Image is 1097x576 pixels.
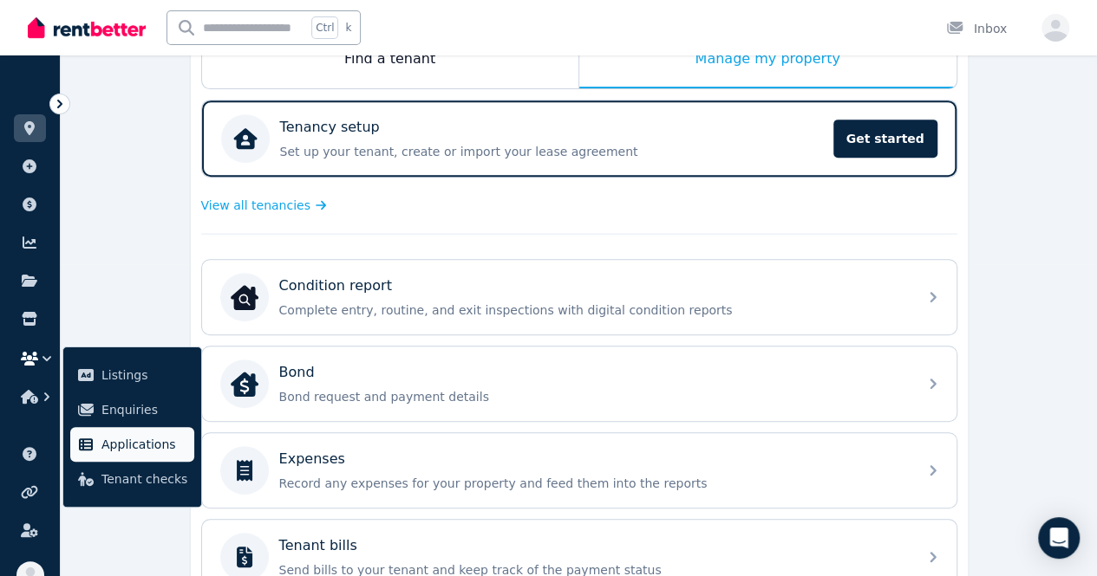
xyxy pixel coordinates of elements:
[279,475,907,492] p: Record any expenses for your property and feed them into the reports
[579,31,957,88] div: Manage my property
[231,283,258,311] img: Condition report
[946,20,1007,37] div: Inbox
[202,31,578,88] div: Find a tenant
[201,197,327,214] a: View all tenancies
[101,399,187,420] span: Enquiries
[311,16,338,39] span: Ctrl
[202,260,957,334] a: Condition reportCondition reportComplete entry, routine, and exit inspections with digital condit...
[279,449,345,469] p: Expenses
[70,462,194,496] a: Tenant checks
[101,365,187,385] span: Listings
[202,346,957,421] a: BondBondBond request and payment details
[279,535,357,556] p: Tenant bills
[280,143,823,160] p: Set up your tenant, create or import your lease agreement
[833,120,937,158] span: Get started
[231,370,258,398] img: Bond
[28,15,146,41] img: RentBetter
[279,275,392,296] p: Condition report
[202,433,957,508] a: ExpensesRecord any expenses for your property and feed them into the reports
[101,434,187,455] span: Applications
[201,197,310,214] span: View all tenancies
[279,301,907,319] p: Complete entry, routine, and exit inspections with digital condition reports
[279,362,315,383] p: Bond
[345,21,351,35] span: k
[70,427,194,462] a: Applications
[101,469,187,489] span: Tenant checks
[202,100,957,177] a: Tenancy setupSet up your tenant, create or import your lease agreementGet started
[1038,517,1080,559] div: Open Intercom Messenger
[279,388,907,405] p: Bond request and payment details
[280,117,380,138] p: Tenancy setup
[70,392,194,427] a: Enquiries
[70,358,194,392] a: Listings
